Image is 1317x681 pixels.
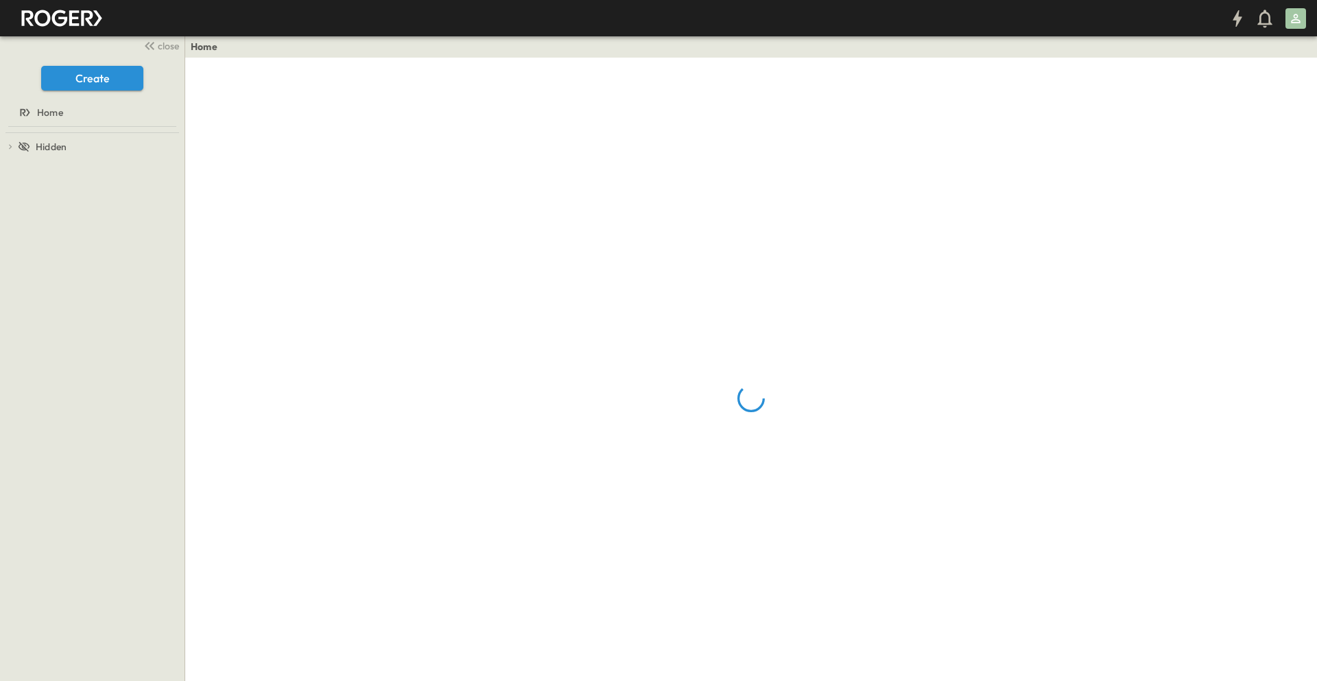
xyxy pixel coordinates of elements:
[41,66,143,91] button: Create
[191,40,226,53] nav: breadcrumbs
[36,140,67,154] span: Hidden
[158,39,179,53] span: close
[138,36,182,55] button: close
[37,106,63,119] span: Home
[191,40,217,53] a: Home
[3,103,179,122] a: Home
